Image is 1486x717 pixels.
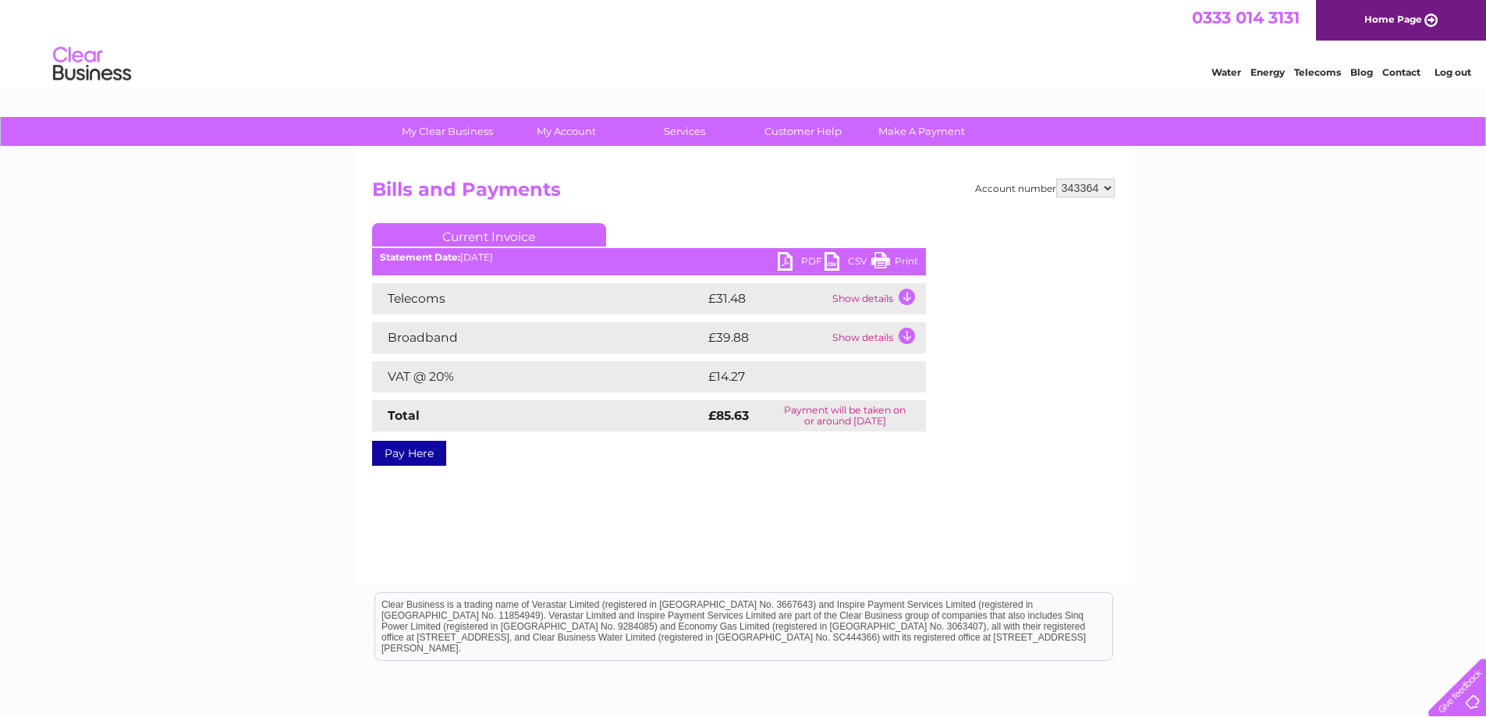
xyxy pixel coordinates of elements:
[372,179,1115,208] h2: Bills and Payments
[372,361,704,392] td: VAT @ 20%
[383,117,512,146] a: My Clear Business
[1211,66,1241,78] a: Water
[704,283,828,314] td: £31.48
[1435,66,1471,78] a: Log out
[1192,8,1300,27] a: 0333 014 3131
[1382,66,1420,78] a: Contact
[704,361,893,392] td: £14.27
[871,252,918,275] a: Print
[372,223,606,247] a: Current Invoice
[778,252,825,275] a: PDF
[857,117,986,146] a: Make A Payment
[52,41,132,88] img: logo.png
[1250,66,1285,78] a: Energy
[828,322,926,353] td: Show details
[739,117,867,146] a: Customer Help
[372,441,446,466] a: Pay Here
[975,179,1115,197] div: Account number
[372,252,926,263] div: [DATE]
[375,9,1112,76] div: Clear Business is a trading name of Verastar Limited (registered in [GEOGRAPHIC_DATA] No. 3667643...
[380,251,460,263] b: Statement Date:
[708,408,749,423] strong: £85.63
[1350,66,1373,78] a: Blog
[704,322,828,353] td: £39.88
[502,117,630,146] a: My Account
[828,283,926,314] td: Show details
[388,408,420,423] strong: Total
[620,117,749,146] a: Services
[1294,66,1341,78] a: Telecoms
[825,252,871,275] a: CSV
[372,283,704,314] td: Telecoms
[372,322,704,353] td: Broadband
[764,400,926,431] td: Payment will be taken on or around [DATE]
